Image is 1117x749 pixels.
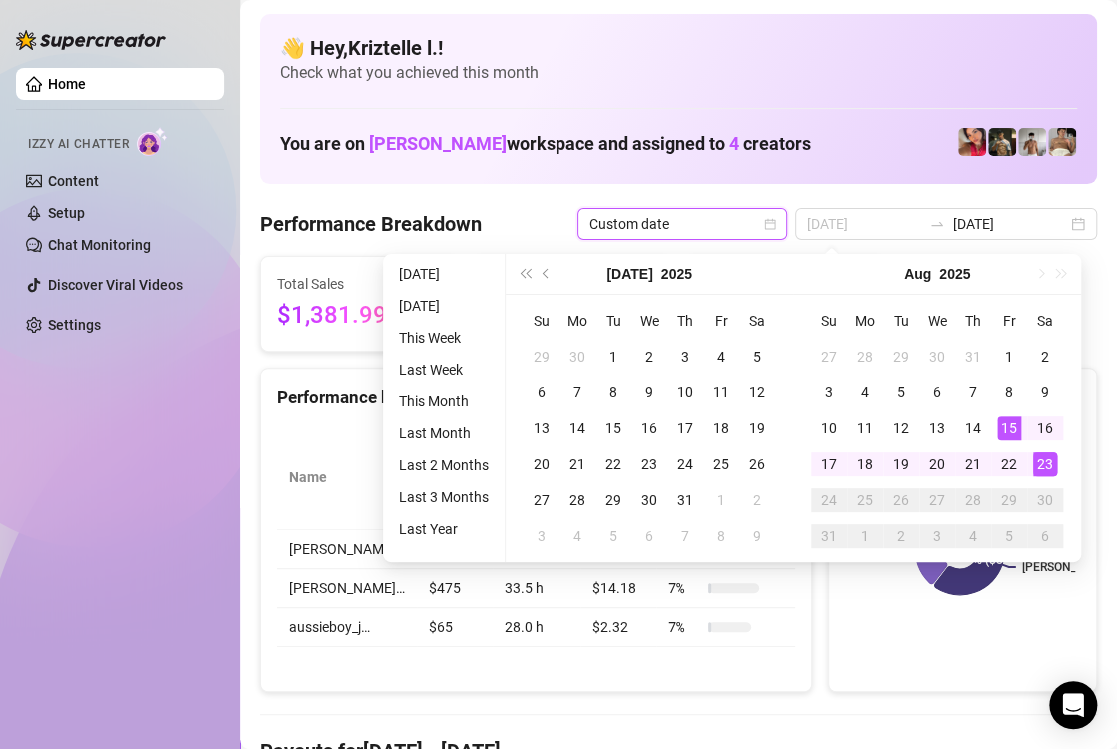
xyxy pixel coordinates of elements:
[667,303,703,339] th: Th
[997,452,1021,476] div: 22
[703,303,739,339] th: Fr
[417,569,493,608] td: $475
[559,410,595,446] td: 2025-07-14
[28,135,129,154] span: Izzy AI Chatter
[847,446,883,482] td: 2025-08-18
[595,339,631,374] td: 2025-07-01
[703,339,739,374] td: 2025-07-04
[991,518,1027,554] td: 2025-09-05
[745,345,769,369] div: 5
[595,518,631,554] td: 2025-08-05
[580,608,656,647] td: $2.32
[493,608,580,647] td: 28.0 h
[277,569,417,608] td: [PERSON_NAME]…
[817,416,841,440] div: 10
[524,410,559,446] td: 2025-07-13
[961,416,985,440] div: 14
[991,482,1027,518] td: 2025-08-29
[739,482,775,518] td: 2025-08-02
[1033,488,1057,512] div: 30
[589,209,775,239] span: Custom date
[1049,681,1097,729] div: Open Intercom Messenger
[883,518,919,554] td: 2025-09-02
[1018,128,1046,156] img: aussieboy_j
[853,380,877,404] div: 4
[889,488,913,512] div: 26
[739,446,775,482] td: 2025-07-26
[811,303,847,339] th: Su
[925,488,949,512] div: 27
[565,380,589,404] div: 7
[391,326,497,350] li: This Week
[417,608,493,647] td: $65
[739,518,775,554] td: 2025-08-09
[391,389,497,413] li: This Month
[847,482,883,518] td: 2025-08-25
[595,446,631,482] td: 2025-07-22
[637,488,661,512] div: 30
[601,416,625,440] div: 15
[277,425,417,530] th: Name
[919,518,955,554] td: 2025-09-03
[559,374,595,410] td: 2025-07-07
[277,273,441,295] span: Total Sales
[524,374,559,410] td: 2025-07-06
[811,339,847,374] td: 2025-07-27
[277,384,795,411] div: Performance by OnlyFans Creator
[997,524,1021,548] div: 5
[729,133,739,154] span: 4
[565,345,589,369] div: 30
[280,34,1077,62] h4: 👋 Hey, Kriztelle l. !
[277,530,417,569] td: [PERSON_NAME]…
[1033,452,1057,476] div: 23
[709,524,733,548] div: 8
[391,517,497,541] li: Last Year
[668,577,700,599] span: 7 %
[817,524,841,548] div: 31
[673,380,697,404] div: 10
[929,216,945,232] span: swap-right
[961,524,985,548] div: 4
[559,482,595,518] td: 2025-07-28
[493,569,580,608] td: 33.5 h
[601,524,625,548] div: 5
[709,452,733,476] div: 25
[961,380,985,404] div: 7
[559,303,595,339] th: Mo
[853,452,877,476] div: 18
[988,128,1016,156] img: Tony
[514,254,536,294] button: Last year (Control + left)
[536,254,558,294] button: Previous month (PageUp)
[1027,374,1063,410] td: 2025-08-09
[289,466,389,488] span: Name
[391,262,497,286] li: [DATE]
[601,345,625,369] div: 1
[667,518,703,554] td: 2025-08-07
[524,482,559,518] td: 2025-07-27
[631,339,667,374] td: 2025-07-02
[997,416,1021,440] div: 15
[997,345,1021,369] div: 1
[1027,410,1063,446] td: 2025-08-16
[853,524,877,548] div: 1
[919,446,955,482] td: 2025-08-20
[530,488,554,512] div: 27
[530,345,554,369] div: 29
[606,254,652,294] button: Choose a month
[277,608,417,647] td: aussieboy_j…
[524,339,559,374] td: 2025-06-29
[637,416,661,440] div: 16
[601,380,625,404] div: 8
[369,133,507,154] span: [PERSON_NAME]
[530,524,554,548] div: 3
[667,482,703,518] td: 2025-07-31
[637,380,661,404] div: 9
[637,452,661,476] div: 23
[919,374,955,410] td: 2025-08-06
[889,380,913,404] div: 5
[745,452,769,476] div: 26
[530,452,554,476] div: 20
[1027,482,1063,518] td: 2025-08-30
[1033,345,1057,369] div: 2
[955,339,991,374] td: 2025-07-31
